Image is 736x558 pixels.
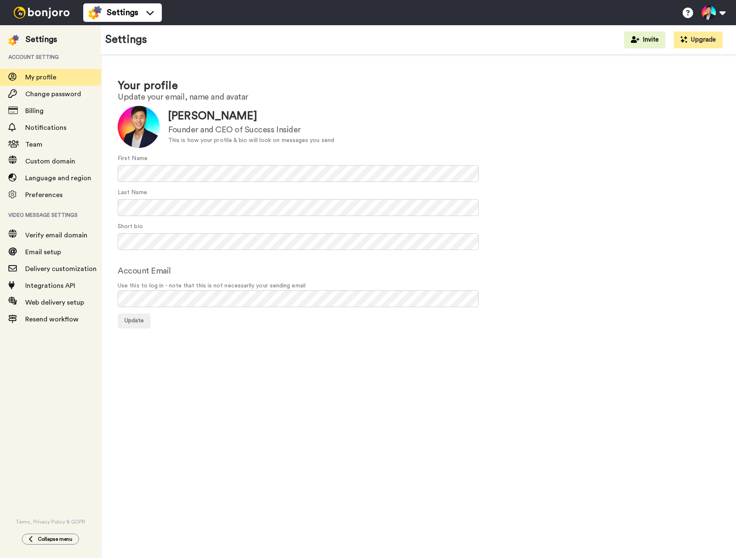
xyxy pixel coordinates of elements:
label: Account Email [118,265,171,277]
span: Email setup [25,249,61,255]
button: Upgrade [674,32,723,48]
div: [PERSON_NAME] [168,108,334,124]
span: Preferences [25,192,63,198]
img: settings-colored.svg [88,6,102,19]
span: Web delivery setup [25,299,84,306]
img: settings-colored.svg [8,35,19,45]
span: Custom domain [25,158,75,165]
button: Collapse menu [22,534,79,545]
h2: Update your email, name and avatar [118,92,719,102]
span: Verify email domain [25,232,87,239]
span: Team [25,141,42,148]
span: Delivery customization [25,266,97,272]
button: Update [118,313,150,329]
span: Notifications [25,124,66,131]
div: Founder and CEO of Success Insider [168,124,334,136]
span: Use this to log in - note that this is not necessarily your sending email [118,282,719,290]
button: Invite [624,32,665,48]
span: Resend workflow [25,316,79,323]
div: This is how your profile & bio will look on messages you send [168,136,334,145]
h1: Settings [105,34,147,46]
label: First Name [118,154,148,163]
span: Update [124,318,144,324]
div: Settings [26,34,57,45]
span: Billing [25,108,44,114]
span: My profile [25,74,56,81]
img: bj-logo-header-white.svg [10,7,73,18]
span: Language and region [25,175,91,182]
h1: Your profile [118,80,719,92]
span: Integrations API [25,282,75,289]
label: Last Name [118,188,147,197]
label: Short bio [118,222,143,231]
span: Change password [25,91,81,97]
span: Collapse menu [38,536,72,542]
span: Settings [107,7,138,18]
